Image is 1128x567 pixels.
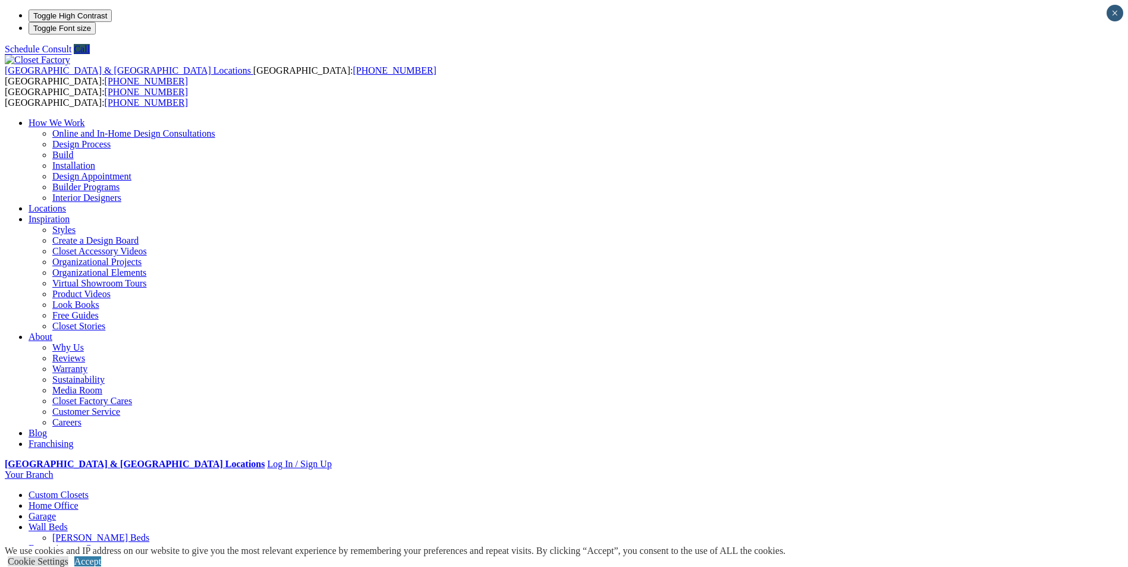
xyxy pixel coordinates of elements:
span: [GEOGRAPHIC_DATA]: [GEOGRAPHIC_DATA]: [5,87,188,108]
a: Closet Accessory Videos [52,246,147,256]
a: Home Office [29,500,78,511]
a: Customer Service [52,407,120,417]
a: Careers [52,417,81,427]
a: [GEOGRAPHIC_DATA] & [GEOGRAPHIC_DATA] Locations [5,65,253,75]
span: [GEOGRAPHIC_DATA] & [GEOGRAPHIC_DATA] Locations [5,65,251,75]
a: Accept [74,556,101,566]
a: Log In / Sign Up [267,459,331,469]
a: Locations [29,203,66,213]
a: Product Videos [52,289,111,299]
a: [PHONE_NUMBER] [353,65,436,75]
button: Close [1107,5,1123,21]
a: Closet Stories [52,321,105,331]
span: Toggle High Contrast [33,11,107,20]
button: Toggle High Contrast [29,10,112,22]
a: Design Process [52,139,111,149]
a: Your Branch [5,470,53,480]
a: Custom Closets [29,490,89,500]
a: Sustainability [52,374,105,385]
a: Call [74,44,90,54]
button: Toggle Font size [29,22,96,34]
a: Virtual Showroom Tours [52,278,147,288]
a: Inspiration [29,214,70,224]
a: Styles [52,225,76,235]
a: Wall Beds [29,522,68,532]
a: Look Books [52,300,99,310]
a: Garage [29,511,56,521]
a: Schedule Consult [5,44,71,54]
a: Organizational Projects [52,257,142,267]
a: [GEOGRAPHIC_DATA] & [GEOGRAPHIC_DATA] Locations [5,459,265,469]
a: About [29,332,52,342]
a: Installation [52,160,95,171]
a: Why Us [52,342,84,352]
a: Organizational Elements [52,267,146,278]
a: Media Room [52,385,102,395]
a: Reviews [52,353,85,363]
a: Builder Programs [52,182,120,192]
a: Build [52,150,74,160]
a: How We Work [29,118,85,128]
div: We use cookies and IP address on our website to give you the most relevant experience by remember... [5,546,785,556]
a: Blog [29,428,47,438]
span: Toggle Font size [33,24,91,33]
a: [PHONE_NUMBER] [105,87,188,97]
a: Closet Factory Cares [52,396,132,406]
a: Cookie Settings [8,556,68,566]
a: [PHONE_NUMBER] [105,76,188,86]
a: [PERSON_NAME] Beds [52,533,149,543]
a: [PHONE_NUMBER] [105,97,188,108]
span: [GEOGRAPHIC_DATA]: [GEOGRAPHIC_DATA]: [5,65,436,86]
a: Free Guides [52,310,99,320]
a: Franchising [29,439,74,449]
a: Entertainment Centers [29,543,114,553]
a: Create a Design Board [52,235,139,245]
a: Online and In-Home Design Consultations [52,128,215,138]
a: Design Appointment [52,171,131,181]
a: Warranty [52,364,87,374]
a: Interior Designers [52,193,121,203]
img: Closet Factory [5,55,70,65]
